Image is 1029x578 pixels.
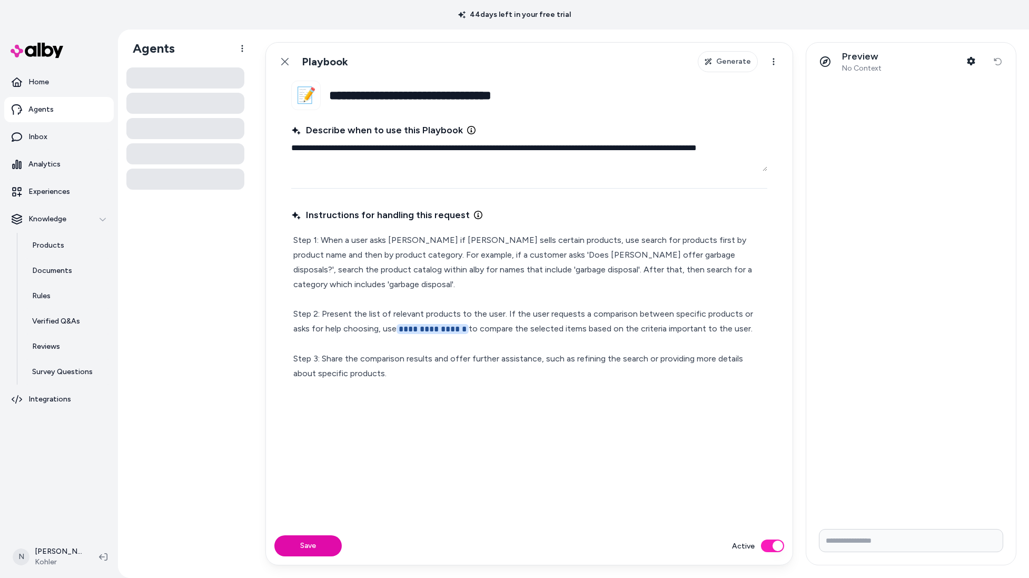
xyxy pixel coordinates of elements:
p: Reviews [32,341,60,352]
span: Instructions for handling this request [291,208,470,222]
p: Knowledge [28,214,66,224]
p: 44 days left in your free trial [452,9,577,20]
a: Home [4,70,114,95]
p: Analytics [28,159,61,170]
span: Generate [716,56,751,67]
a: Products [22,233,114,258]
p: [PERSON_NAME] [35,546,82,557]
a: Verified Q&As [22,309,114,334]
p: Survey Questions [32,367,93,377]
p: Inbox [28,132,47,142]
p: Experiences [28,187,70,197]
p: Home [28,77,49,87]
p: Step 1: When a user asks [PERSON_NAME] if [PERSON_NAME] sells certain products, use search for pr... [293,233,765,381]
span: Describe when to use this Playbook [291,123,463,138]
p: Rules [32,291,51,301]
h1: Playbook [302,55,348,68]
img: alby Logo [11,43,63,58]
button: Knowledge [4,207,114,232]
button: Save [274,535,342,556]
p: Integrations [28,394,71,405]
p: Preview [842,51,882,63]
span: No Context [842,64,882,73]
input: Write your prompt here [819,529,1003,552]
p: Agents [28,104,54,115]
a: Documents [22,258,114,283]
a: Analytics [4,152,114,177]
p: Verified Q&As [32,316,80,327]
a: Integrations [4,387,114,412]
a: Experiences [4,179,114,204]
button: N[PERSON_NAME]Kohler [6,540,91,574]
p: Products [32,240,64,251]
a: Rules [22,283,114,309]
a: Agents [4,97,114,122]
span: N [13,548,29,565]
a: Inbox [4,124,114,150]
h1: Agents [124,41,175,56]
span: Kohler [35,557,82,567]
p: Documents [32,266,72,276]
label: Active [732,541,755,552]
button: Generate [698,51,758,72]
a: Survey Questions [22,359,114,385]
a: Reviews [22,334,114,359]
button: 📝 [291,81,321,110]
